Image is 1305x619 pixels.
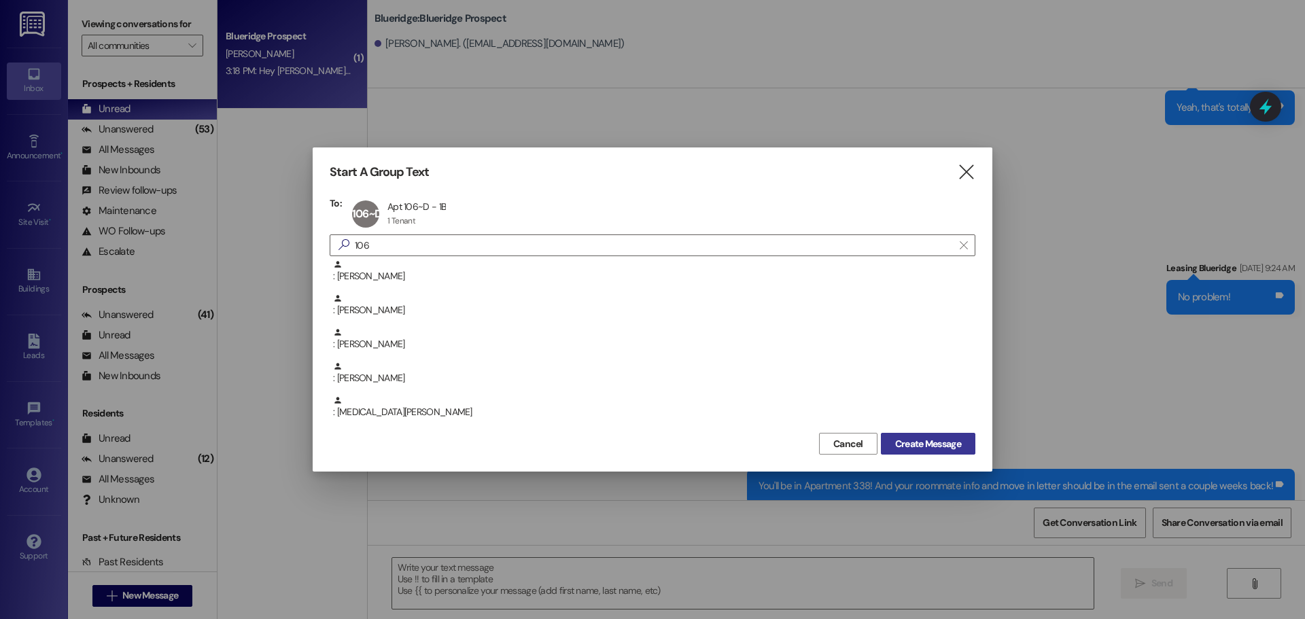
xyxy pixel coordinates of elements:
i:  [957,165,975,179]
div: Apt 106~D - 1B [387,200,446,213]
span: 106~D [352,207,381,221]
span: Create Message [895,437,961,451]
input: Search for any contact or apartment [355,236,953,255]
div: : [PERSON_NAME] [333,260,975,283]
div: 1 Tenant [387,215,415,226]
i:  [960,240,967,251]
div: : [MEDICAL_DATA][PERSON_NAME] [333,395,975,419]
div: : [PERSON_NAME] [333,361,975,385]
h3: Start A Group Text [330,164,429,180]
button: Create Message [881,433,975,455]
div: : [PERSON_NAME] [330,294,975,328]
button: Cancel [819,433,877,455]
div: : [PERSON_NAME] [333,294,975,317]
h3: To: [330,197,342,209]
div: : [PERSON_NAME] [330,260,975,294]
div: : [PERSON_NAME] [333,328,975,351]
span: Cancel [833,437,863,451]
div: : [PERSON_NAME] [330,328,975,361]
div: : [MEDICAL_DATA][PERSON_NAME] [330,395,975,429]
i:  [333,238,355,252]
button: Clear text [953,235,975,255]
div: : [PERSON_NAME] [330,361,975,395]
